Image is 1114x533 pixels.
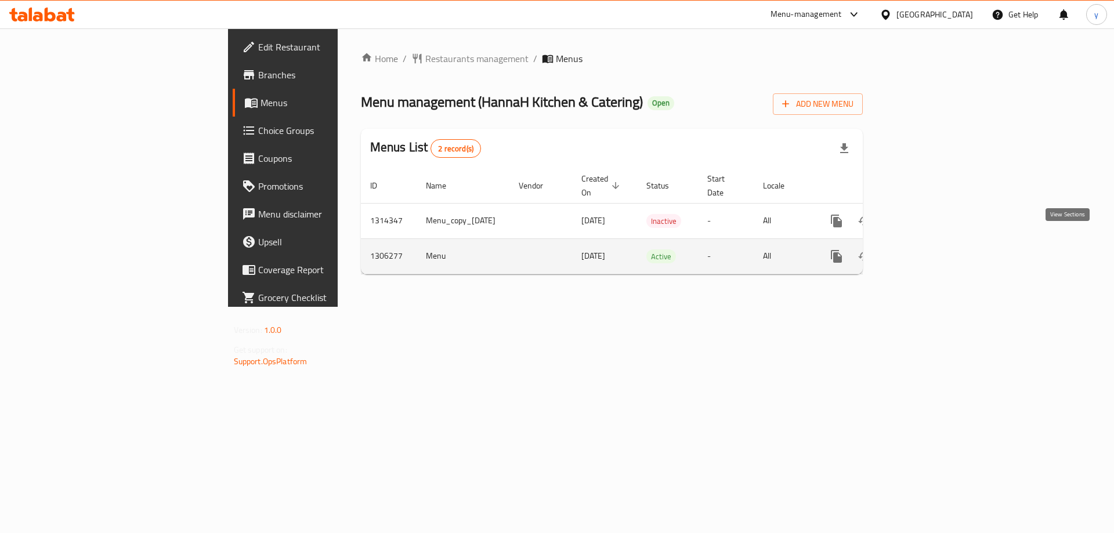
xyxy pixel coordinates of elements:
[581,248,605,263] span: [DATE]
[233,33,414,61] a: Edit Restaurant
[264,322,282,338] span: 1.0.0
[648,96,674,110] div: Open
[234,354,308,369] a: Support.OpsPlatform
[233,228,414,256] a: Upsell
[258,291,405,304] span: Grocery Checklist
[258,207,405,221] span: Menu disclaimer
[258,40,405,54] span: Edit Restaurant
[258,179,405,193] span: Promotions
[258,124,405,137] span: Choice Groups
[417,203,509,238] td: Menu_copy_[DATE]
[370,179,392,193] span: ID
[258,263,405,277] span: Coverage Report
[851,207,878,235] button: Change Status
[646,250,676,263] span: Active
[763,179,800,193] span: Locale
[648,98,674,108] span: Open
[431,143,480,154] span: 2 record(s)
[233,89,414,117] a: Menus
[556,52,583,66] span: Menus
[233,256,414,284] a: Coverage Report
[519,179,558,193] span: Vendor
[771,8,842,21] div: Menu-management
[234,342,287,357] span: Get support on:
[233,200,414,228] a: Menu disclaimer
[234,322,262,338] span: Version:
[425,52,529,66] span: Restaurants management
[533,52,537,66] li: /
[417,238,509,274] td: Menu
[646,249,676,263] div: Active
[370,139,481,158] h2: Menus List
[813,168,943,204] th: Actions
[698,203,754,238] td: -
[646,215,681,228] span: Inactive
[431,139,481,158] div: Total records count
[258,151,405,165] span: Coupons
[823,242,851,270] button: more
[233,144,414,172] a: Coupons
[782,97,853,111] span: Add New Menu
[754,238,813,274] td: All
[646,179,684,193] span: Status
[823,207,851,235] button: more
[646,214,681,228] div: Inactive
[233,284,414,311] a: Grocery Checklist
[361,89,643,115] span: Menu management ( HannaH Kitchen & Catering )
[233,172,414,200] a: Promotions
[754,203,813,238] td: All
[361,52,863,66] nav: breadcrumb
[426,179,461,193] span: Name
[707,172,740,200] span: Start Date
[698,238,754,274] td: -
[773,93,863,115] button: Add New Menu
[411,52,529,66] a: Restaurants management
[233,61,414,89] a: Branches
[581,213,605,228] span: [DATE]
[361,168,943,274] table: enhanced table
[830,135,858,162] div: Export file
[258,68,405,82] span: Branches
[258,235,405,249] span: Upsell
[233,117,414,144] a: Choice Groups
[581,172,623,200] span: Created On
[896,8,973,21] div: [GEOGRAPHIC_DATA]
[261,96,405,110] span: Menus
[1094,8,1098,21] span: y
